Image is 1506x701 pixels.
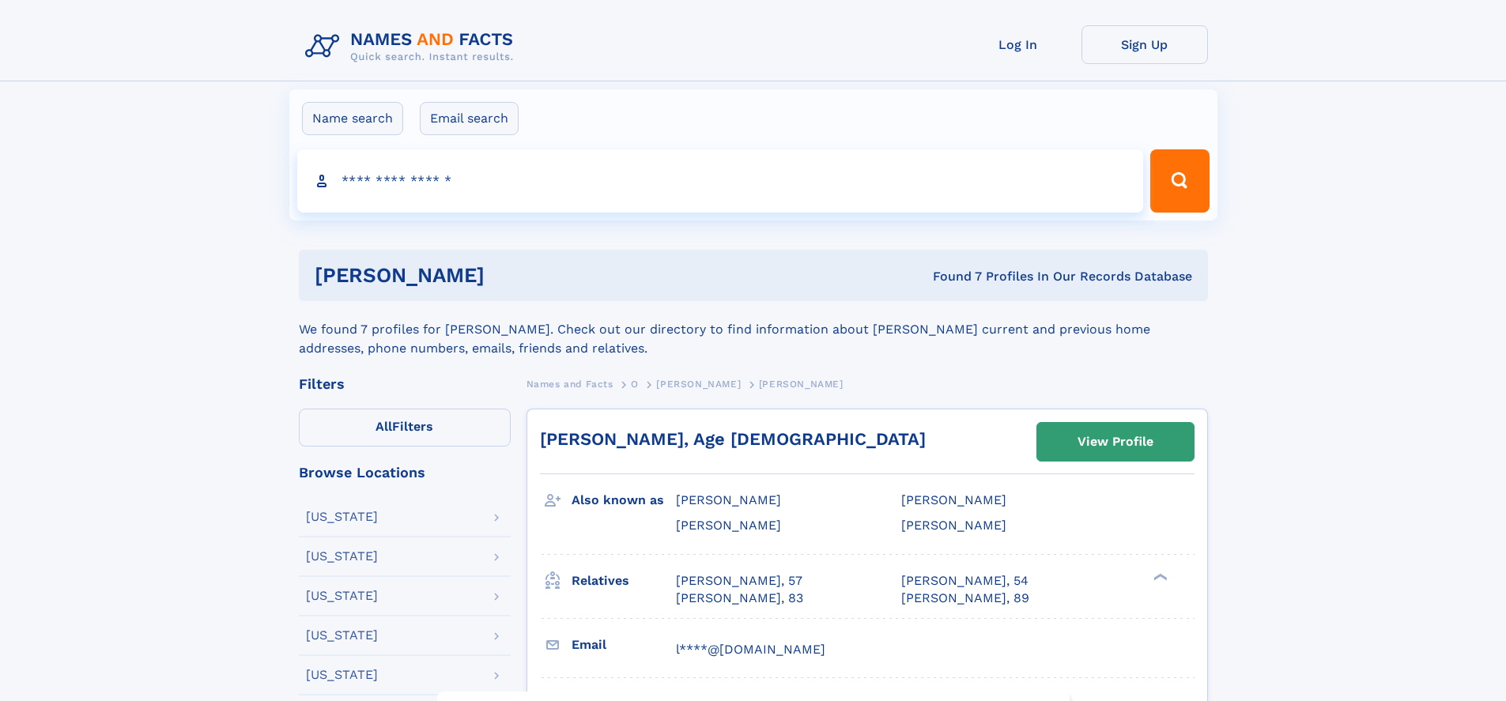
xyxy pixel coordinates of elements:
[901,492,1006,507] span: [PERSON_NAME]
[901,572,1029,590] a: [PERSON_NAME], 54
[1078,424,1153,460] div: View Profile
[676,518,781,533] span: [PERSON_NAME]
[572,567,676,594] h3: Relatives
[306,669,378,681] div: [US_STATE]
[376,419,392,434] span: All
[901,590,1029,607] a: [PERSON_NAME], 89
[676,572,802,590] a: [PERSON_NAME], 57
[315,266,709,285] h1: [PERSON_NAME]
[708,268,1192,285] div: Found 7 Profiles In Our Records Database
[759,379,844,390] span: [PERSON_NAME]
[1150,149,1209,213] button: Search Button
[297,149,1144,213] input: search input
[631,374,639,394] a: O
[306,590,378,602] div: [US_STATE]
[1037,423,1194,461] a: View Profile
[306,550,378,563] div: [US_STATE]
[306,629,378,642] div: [US_STATE]
[1081,25,1208,64] a: Sign Up
[901,518,1006,533] span: [PERSON_NAME]
[540,429,926,449] a: [PERSON_NAME], Age [DEMOGRAPHIC_DATA]
[572,631,676,658] h3: Email
[656,379,741,390] span: [PERSON_NAME]
[302,102,403,135] label: Name search
[676,590,803,607] a: [PERSON_NAME], 83
[299,409,511,447] label: Filters
[299,301,1208,358] div: We found 7 profiles for [PERSON_NAME]. Check out our directory to find information about [PERSON_...
[299,25,527,68] img: Logo Names and Facts
[420,102,519,135] label: Email search
[1149,571,1168,582] div: ❯
[676,492,781,507] span: [PERSON_NAME]
[527,374,613,394] a: Names and Facts
[656,374,741,394] a: [PERSON_NAME]
[955,25,1081,64] a: Log In
[631,379,639,390] span: O
[299,465,511,480] div: Browse Locations
[572,487,676,514] h3: Also known as
[299,377,511,391] div: Filters
[306,511,378,523] div: [US_STATE]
